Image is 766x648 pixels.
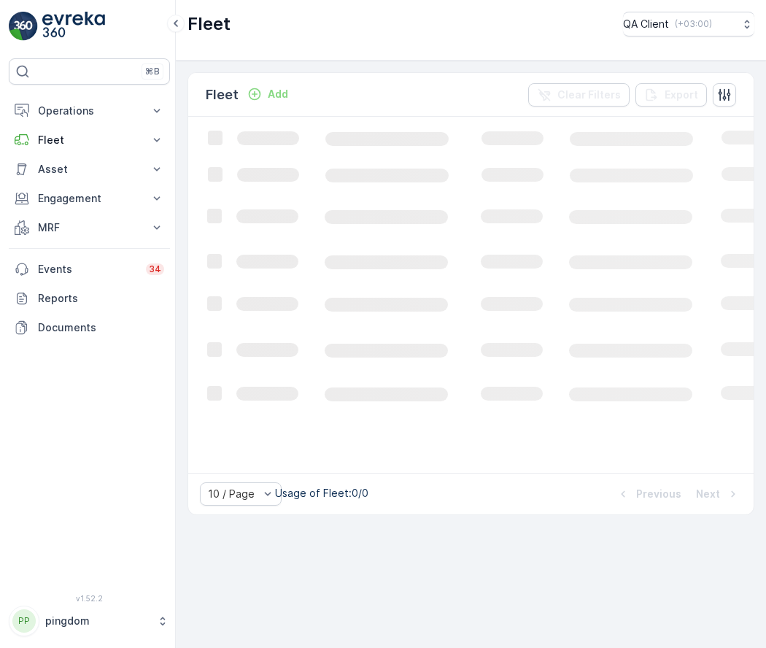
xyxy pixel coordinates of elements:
p: Fleet [187,12,231,36]
img: logo [9,12,38,41]
p: pingdom [45,614,150,628]
button: Engagement [9,184,170,213]
p: Asset [38,162,141,177]
button: Previous [614,485,683,503]
a: Documents [9,313,170,342]
p: 34 [149,263,161,275]
p: QA Client [623,17,669,31]
p: Reports [38,291,164,306]
p: Events [38,262,137,277]
a: Reports [9,284,170,313]
div: PP [12,609,36,633]
button: Asset [9,155,170,184]
p: ⌘B [145,66,160,77]
p: Operations [38,104,141,118]
button: Operations [9,96,170,126]
p: Documents [38,320,164,335]
p: Export [665,88,698,102]
a: Events34 [9,255,170,284]
p: Clear Filters [557,88,621,102]
p: Usage of Fleet : 0/0 [275,486,368,501]
button: MRF [9,213,170,242]
p: Previous [636,487,681,501]
p: Add [268,87,288,101]
button: PPpingdom [9,606,170,636]
button: Next [695,485,742,503]
span: v 1.52.2 [9,594,170,603]
button: Clear Filters [528,83,630,107]
img: logo_light-DOdMpM7g.png [42,12,105,41]
button: QA Client(+03:00) [623,12,754,36]
p: Fleet [206,85,239,105]
p: ( +03:00 ) [675,18,712,30]
p: Engagement [38,191,141,206]
button: Fleet [9,126,170,155]
button: Export [635,83,707,107]
p: MRF [38,220,141,235]
p: Next [696,487,720,501]
button: Add [241,85,294,103]
p: Fleet [38,133,141,147]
